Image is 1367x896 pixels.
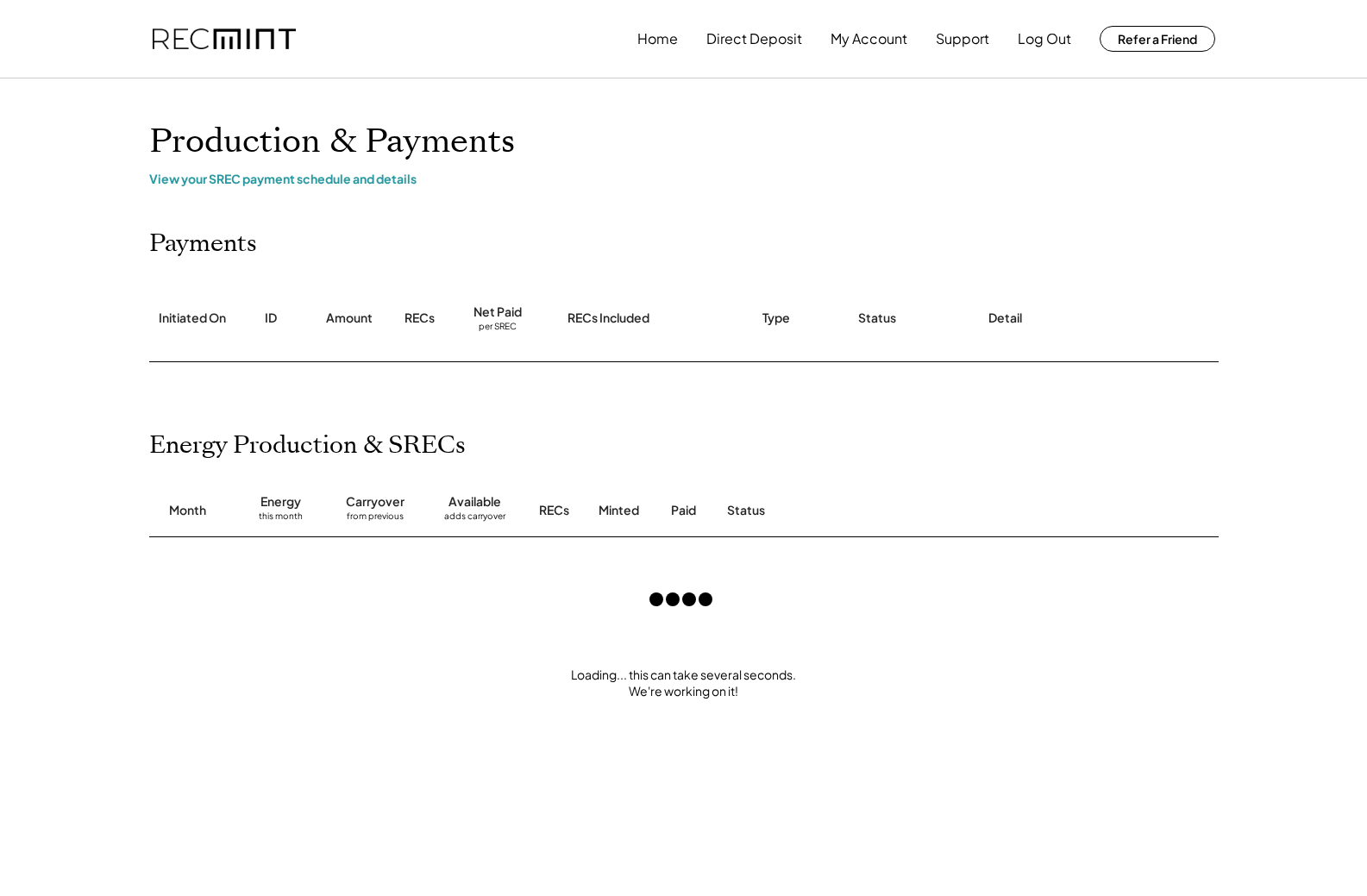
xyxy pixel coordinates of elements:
div: Month [169,502,206,519]
div: Carryover [346,493,404,511]
h2: Payments [149,229,257,259]
button: Support [936,22,989,56]
div: ID [265,310,277,327]
div: Loading... this can take several seconds. We're working on it! [132,667,1236,700]
div: Energy [260,493,301,511]
div: Paid [671,502,696,519]
div: Status [727,502,1020,519]
button: Log Out [1018,22,1071,56]
button: My Account [831,22,907,56]
button: Home [637,22,678,56]
div: Amount [326,310,373,327]
div: Minted [599,502,639,519]
div: from previous [347,511,404,528]
div: Net Paid [473,304,522,321]
div: Status [858,310,896,327]
div: RECs Included [567,310,649,327]
div: Detail [988,310,1022,327]
img: recmint-logotype%403x.png [153,28,296,50]
div: Type [762,310,790,327]
div: adds carryover [444,511,505,528]
button: Direct Deposit [706,22,802,56]
div: Initiated On [159,310,226,327]
div: View your SREC payment schedule and details [149,171,1219,186]
div: Available [448,493,501,511]
div: this month [259,511,303,528]
h1: Production & Payments [149,122,1219,162]
div: RECs [404,310,435,327]
div: RECs [539,502,569,519]
h2: Energy Production & SRECs [149,431,466,461]
button: Refer a Friend [1100,26,1215,52]
div: per SREC [479,321,517,334]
